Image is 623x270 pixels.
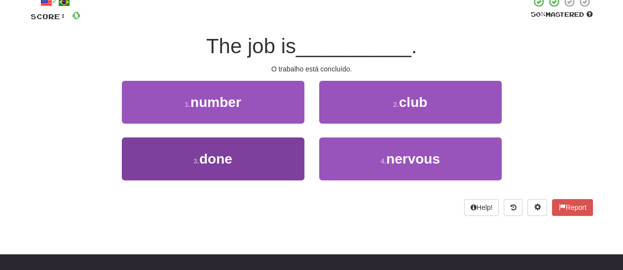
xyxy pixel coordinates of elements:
[206,34,296,58] span: The job is
[199,151,232,167] span: done
[31,12,66,21] span: Score:
[122,81,304,124] button: 1.number
[531,10,546,18] span: 50 %
[184,101,190,108] small: 1 .
[319,81,502,124] button: 2.club
[393,101,399,108] small: 2 .
[552,199,592,216] button: Report
[296,34,411,58] span: __________
[319,137,502,180] button: 4.nervous
[122,137,304,180] button: 3.done
[380,157,386,165] small: 4 .
[464,199,499,216] button: Help!
[504,199,522,216] button: Round history (alt+y)
[190,95,241,110] span: number
[411,34,417,58] span: .
[386,151,440,167] span: nervous
[531,10,593,19] div: Mastered
[72,9,80,21] span: 0
[193,157,199,165] small: 3 .
[31,64,593,74] div: O trabalho está concluído.
[399,95,428,110] span: club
